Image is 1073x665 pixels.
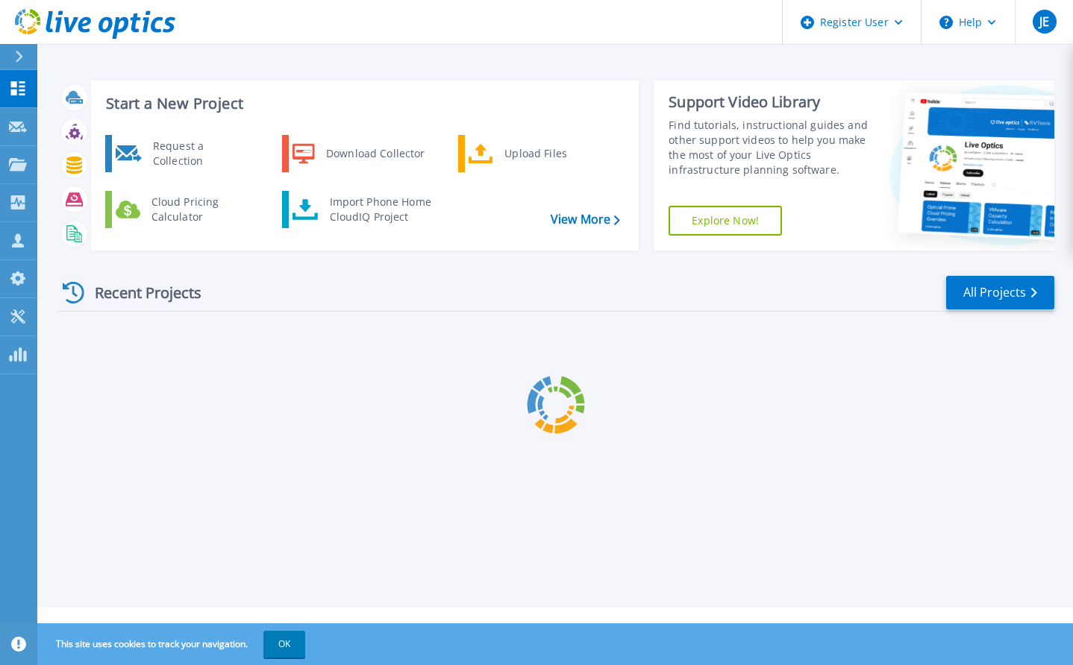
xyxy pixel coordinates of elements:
[106,95,619,112] h3: Start a New Project
[946,276,1054,309] a: All Projects
[282,135,435,172] a: Download Collector
[1039,16,1049,28] span: JE
[105,191,258,228] a: Cloud Pricing Calculator
[497,139,607,168] div: Upload Files
[319,139,431,168] div: Download Collector
[105,135,258,172] a: Request a Collection
[144,195,254,224] div: Cloud Pricing Calculator
[669,92,869,112] div: Support Video Library
[263,631,305,658] button: OK
[322,195,439,224] div: Import Phone Home CloudIQ Project
[669,206,782,236] a: Explore Now!
[551,212,620,227] a: View More
[458,135,611,172] a: Upload Files
[41,631,305,658] span: This site uses cookies to track your navigation.
[57,274,222,311] div: Recent Projects
[146,139,254,168] div: Request a Collection
[669,118,869,177] div: Find tutorials, instructional guides and other support videos to help you make the most of your L...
